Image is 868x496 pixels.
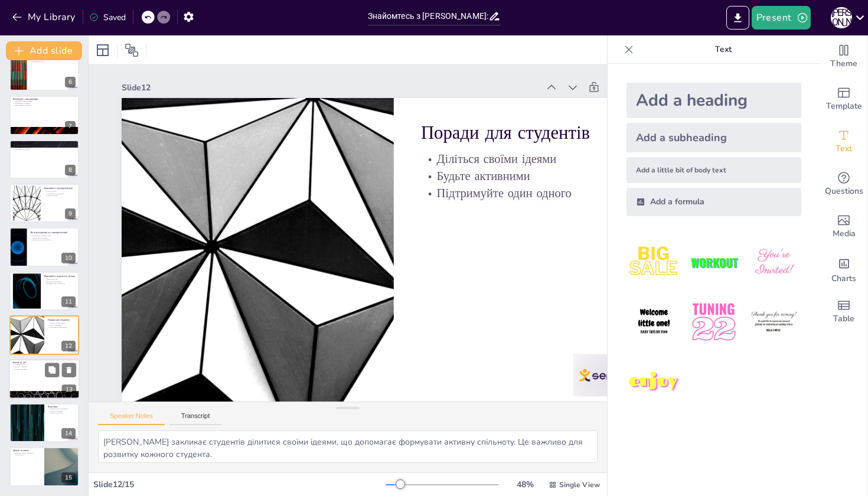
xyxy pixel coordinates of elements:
[65,77,76,87] div: 6
[686,295,741,350] img: 5.jpeg
[45,363,59,377] button: Дуплікат слайда
[9,403,79,442] div: Https://cdn.sendsteps.com/images/logo/sendsteps_logo_white.pngHttps://cdn.sendsteps.com/images/lo...
[30,230,76,234] p: Як підготуватися до самопрезентації
[98,430,598,463] textarea: [PERSON_NAME] закликає студентів ділитися своїми ідеями, що допомагає формувати активну спільноту...
[12,368,76,370] p: Дружня атмосфера
[44,187,76,190] p: Важливість самопрезентації
[57,321,275,347] p: Поради для студентів
[65,121,76,132] div: 7
[13,148,76,151] p: Прагнення до розвитку
[13,105,76,107] p: Продуктивна атмосфера
[12,363,76,366] p: Активна участь
[559,480,600,490] span: Single View
[44,283,76,285] p: Розуміння своїх слабкостей
[13,452,41,456] p: Чекаємо на ваші питання та обговорення!
[9,52,79,91] div: 6
[820,205,867,248] div: Додайте зображення, графіку, фігури або відео
[65,208,76,219] div: 9
[169,412,222,425] button: Transcript
[836,142,852,155] span: Text
[48,327,76,329] p: Підтримуйте один одного
[13,146,76,149] p: Ініціативи для студентів
[626,123,801,152] div: Add a subheading
[626,188,801,216] div: Add a formula
[157,373,574,384] div: Slide 12
[48,318,76,322] p: Поради для студентів
[44,275,76,278] p: Важливість зворотного зв'язку
[13,141,76,145] p: Плани на майбутнє
[825,185,863,198] span: Questions
[61,341,76,351] div: 12
[833,312,854,325] span: Table
[686,235,741,290] img: 2.jpeg
[9,447,79,486] div: Https://cdn.sendsteps.com/images/logo/sendsteps_logo_white.pngHttps://cdn.sendsteps.com/images/lo...
[93,41,112,60] div: Макет
[726,6,749,30] button: Експортувати до PowerPoint
[12,366,76,368] p: Внесок у спільноту
[61,296,76,307] div: 11
[48,407,76,410] p: Приклад для наслідування
[44,280,76,283] p: Вдосконалення навичок
[98,412,165,425] button: Speaker Notes
[48,322,76,325] p: Діліться своїми ідеями
[831,7,852,28] div: С [PERSON_NAME]
[65,165,76,175] div: 8
[626,157,801,183] div: Add a little bit of body text
[48,324,76,327] p: Будьте активними
[746,235,801,290] img: 3.jpeg
[368,8,488,25] input: Вставити заголовок
[9,184,79,223] div: Https://cdn.sendsteps.com/images/logo/sendsteps_logo_white.pngHttps://cdn.sendsteps.com/images/lo...
[9,96,79,135] div: Https://cdn.sendsteps.com/images/logo/sendsteps_logo_white.pngHttps://cdn.sendsteps.com/images/lo...
[12,361,76,364] p: Заклик до дії
[9,140,79,179] div: Https://cdn.sendsteps.com/images/logo/sendsteps_logo_white.pngHttps://cdn.sendsteps.com/images/lo...
[125,43,139,57] span: Позиція
[9,359,80,399] div: Https://cdn.sendsteps.com/images/logo/sendsteps_logo_white.pngHttps://cdn.sendsteps.com/images/lo...
[13,144,76,146] p: Мрії про магістратуру
[626,235,681,290] img: 1.jpeg
[62,384,76,395] div: 13
[746,295,801,350] img: 6.jpeg
[44,190,76,192] p: Ключ до успіху
[30,236,76,239] p: Підготовка заздалегідь
[9,272,79,311] div: Https://cdn.sendsteps.com/images/logo/sendsteps_logo_white.pngHttps://cdn.sendsteps.com/images/lo...
[57,282,275,299] p: Будьте активними
[752,6,811,30] button: Present
[626,295,681,350] img: 4.jpeg
[826,100,862,113] span: Template
[820,78,867,120] div: Додати готові слайди
[831,272,856,285] span: Charts
[833,227,856,240] span: Media
[61,253,76,263] div: 10
[830,57,857,70] span: Theme
[30,239,76,241] p: Впевненість під час виступу
[44,195,76,197] p: Вплив на кар'єру
[831,6,852,30] button: С [PERSON_NAME]
[57,299,275,316] p: Діліться своїми ідеями
[48,410,76,412] p: Вплив на оточення
[57,265,275,282] p: Підтримуйте один одного
[6,41,82,60] button: Add slide
[9,315,79,354] div: Https://cdn.sendsteps.com/images/logo/sendsteps_logo_white.pngHttps://cdn.sendsteps.com/images/lo...
[13,102,76,105] p: Організація зустрічей
[44,278,76,280] p: Запит на відгуки
[89,12,126,23] div: Saved
[62,363,76,377] button: Видалити слайд
[638,35,808,64] p: Text
[93,479,386,490] div: Slide 12 / 15
[626,83,801,118] div: Add a heading
[30,234,76,237] p: Визначення сильних сторін
[13,449,41,452] p: Дякую за увагу!
[511,479,539,490] div: 48 %
[44,192,76,195] p: Розповідь про досягнення
[61,428,76,439] div: 14
[30,61,76,63] p: Зворотний зв'язок
[820,163,867,205] div: Отримуйте інформацію в режимі реального часу від своєї аудиторії
[820,291,867,333] div: Додати таблицю
[820,248,867,291] div: Додати діаграми та графіки
[13,97,76,101] p: Взаємодія з викладачами
[820,120,867,163] div: Додати текстові поля
[48,412,76,415] p: Розвиток спільноти
[9,227,79,266] div: Https://cdn.sendsteps.com/images/logo/sendsteps_logo_white.pngHttps://cdn.sendsteps.com/images/lo...
[48,405,76,409] p: Висновки
[13,100,76,103] p: Співпраця з викладачами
